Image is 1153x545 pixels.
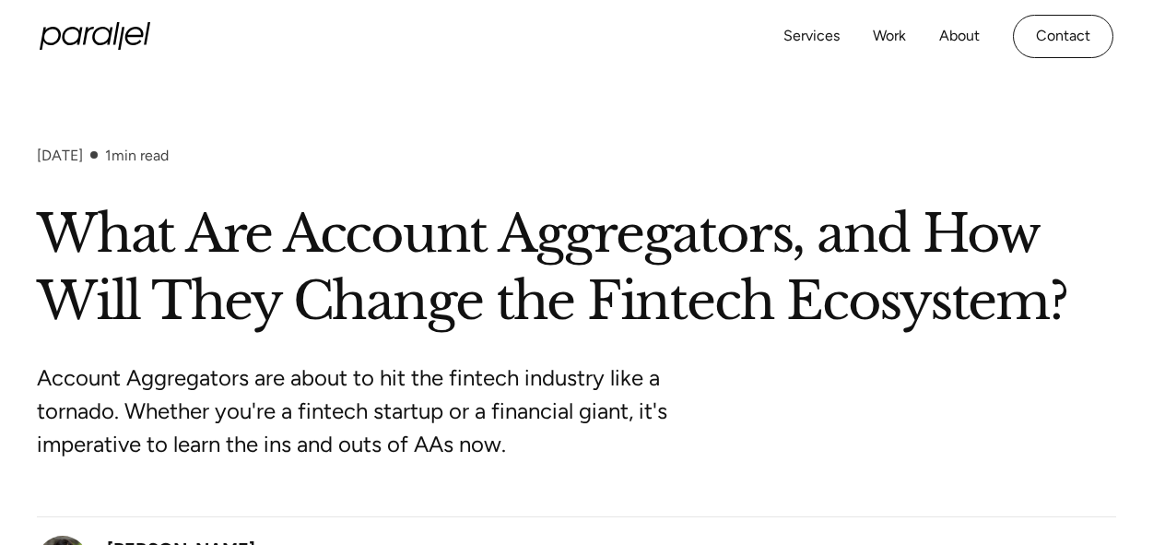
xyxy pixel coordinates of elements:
a: About [939,23,980,50]
div: [DATE] [37,147,83,164]
a: Services [783,23,840,50]
a: home [40,22,150,50]
p: Account Aggregators are about to hit the fintech industry like a tornado. Whether you're a fintec... [37,361,728,461]
h1: What Are Account Aggregators, and How Will They Change the Fintech Ecosystem? [37,201,1116,336]
div: min read [105,147,169,164]
span: 1 [105,147,112,164]
a: Contact [1013,15,1113,58]
a: Work [873,23,906,50]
